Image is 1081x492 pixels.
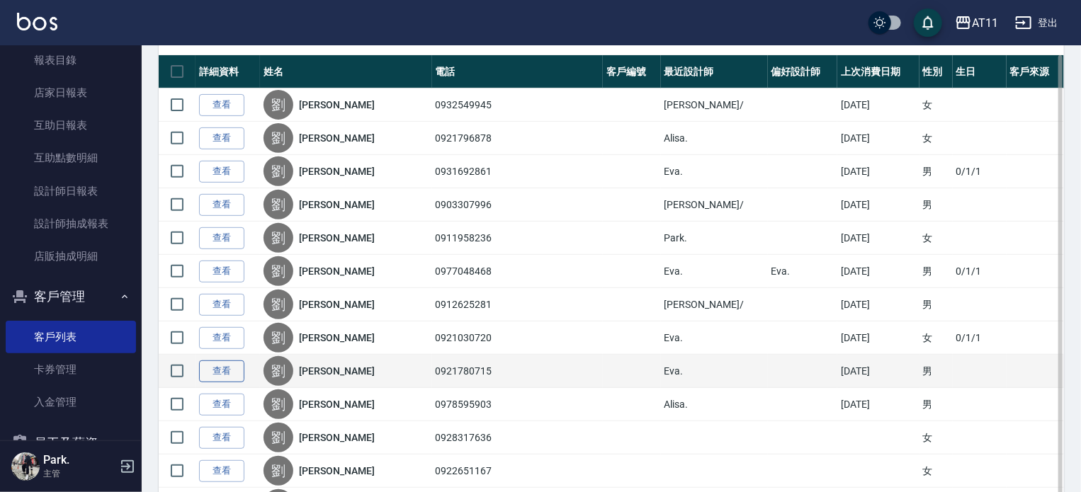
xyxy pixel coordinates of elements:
td: 0928317636 [432,421,604,454]
a: 查看 [199,327,244,349]
td: 0921030720 [432,321,604,355]
button: save [914,8,942,37]
a: 查看 [199,294,244,316]
td: [DATE] [837,188,919,222]
td: Eva. [661,321,768,355]
div: 劉 [264,90,293,120]
td: 女 [919,122,953,155]
th: 最近設計師 [661,55,768,88]
td: 0931692861 [432,155,604,188]
a: [PERSON_NAME] [299,331,374,345]
div: 劉 [264,256,293,286]
td: 0/1/1 [953,155,1007,188]
a: 查看 [199,261,244,282]
th: 姓名 [260,55,431,88]
td: [PERSON_NAME]/ [661,188,768,222]
td: 0/1/1 [953,321,1007,355]
a: [PERSON_NAME] [299,297,374,311]
img: Logo [17,13,57,30]
button: 登出 [1009,10,1064,36]
div: 劉 [264,156,293,186]
div: AT11 [972,14,998,32]
a: 查看 [199,460,244,482]
th: 客戶來源 [1007,55,1064,88]
a: 設計師日報表 [6,175,136,207]
button: AT11 [949,8,1004,38]
a: 查看 [199,127,244,149]
th: 偏好設計師 [768,55,837,88]
a: 查看 [199,394,244,416]
th: 性別 [919,55,953,88]
td: 女 [919,222,953,255]
td: 0921796878 [432,122,604,155]
div: 劉 [264,223,293,253]
a: [PERSON_NAME] [299,364,374,378]
a: 查看 [199,427,244,449]
td: 0977048468 [432,255,604,288]
td: Eva. [768,255,837,288]
td: 0932549945 [432,88,604,122]
td: 女 [919,321,953,355]
a: 查看 [199,360,244,382]
th: 詳細資料 [196,55,260,88]
td: 0/1/1 [953,255,1007,288]
a: 設計師抽成報表 [6,207,136,240]
div: 劉 [264,456,293,486]
td: 0922651167 [432,454,604,488]
button: 客戶管理 [6,278,136,315]
td: 女 [919,88,953,122]
div: 劉 [264,389,293,419]
a: 卡券管理 [6,353,136,386]
td: [DATE] [837,155,919,188]
a: [PERSON_NAME] [299,131,374,145]
a: 店販抽成明細 [6,240,136,273]
td: 0912625281 [432,288,604,321]
td: Alisa. [661,388,768,421]
td: 0978595903 [432,388,604,421]
td: 女 [919,454,953,488]
td: 0921780715 [432,355,604,388]
a: [PERSON_NAME] [299,264,374,278]
a: [PERSON_NAME] [299,198,374,212]
div: 劉 [264,356,293,386]
a: 店家日報表 [6,76,136,109]
a: [PERSON_NAME] [299,98,374,112]
td: [PERSON_NAME]/ [661,288,768,321]
td: Eva. [661,355,768,388]
a: 查看 [199,94,244,116]
td: Eva. [661,155,768,188]
td: 男 [919,155,953,188]
td: Park. [661,222,768,255]
td: [DATE] [837,88,919,122]
th: 生日 [953,55,1007,88]
div: 劉 [264,123,293,153]
h5: Park. [43,453,115,467]
td: Alisa. [661,122,768,155]
td: [DATE] [837,288,919,321]
td: [DATE] [837,122,919,155]
td: 女 [919,421,953,454]
td: 男 [919,188,953,222]
td: [DATE] [837,222,919,255]
a: 入金管理 [6,386,136,418]
p: 主管 [43,467,115,480]
a: [PERSON_NAME] [299,397,374,411]
a: [PERSON_NAME] [299,231,374,245]
div: 劉 [264,323,293,353]
a: 互助日報表 [6,109,136,142]
a: 互助點數明細 [6,142,136,174]
div: 劉 [264,190,293,219]
td: [PERSON_NAME]/ [661,88,768,122]
th: 客戶編號 [603,55,660,88]
a: 查看 [199,194,244,216]
a: [PERSON_NAME] [299,430,374,445]
a: 查看 [199,227,244,249]
a: 查看 [199,161,244,183]
a: 客戶列表 [6,321,136,353]
td: [DATE] [837,388,919,421]
td: 男 [919,388,953,421]
td: Eva. [661,255,768,288]
div: 劉 [264,290,293,319]
td: [DATE] [837,321,919,355]
td: 男 [919,355,953,388]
